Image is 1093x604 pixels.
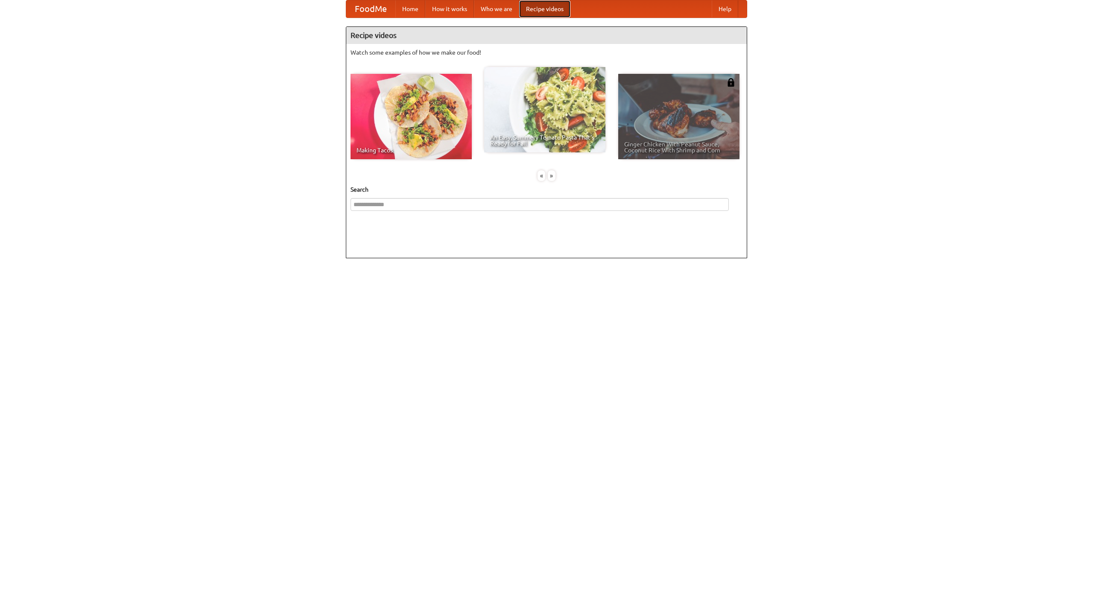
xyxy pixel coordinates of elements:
span: Making Tacos [357,147,466,153]
a: Making Tacos [351,74,472,159]
a: Recipe videos [519,0,570,18]
img: 483408.png [727,78,735,87]
div: « [538,170,545,181]
a: An Easy, Summery Tomato Pasta That's Ready for Fall [484,67,605,152]
h5: Search [351,185,742,194]
a: Home [395,0,425,18]
a: FoodMe [346,0,395,18]
a: Who we are [474,0,519,18]
p: Watch some examples of how we make our food! [351,48,742,57]
a: Help [712,0,738,18]
a: How it works [425,0,474,18]
h4: Recipe videos [346,27,747,44]
span: An Easy, Summery Tomato Pasta That's Ready for Fall [490,134,599,146]
div: » [548,170,555,181]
